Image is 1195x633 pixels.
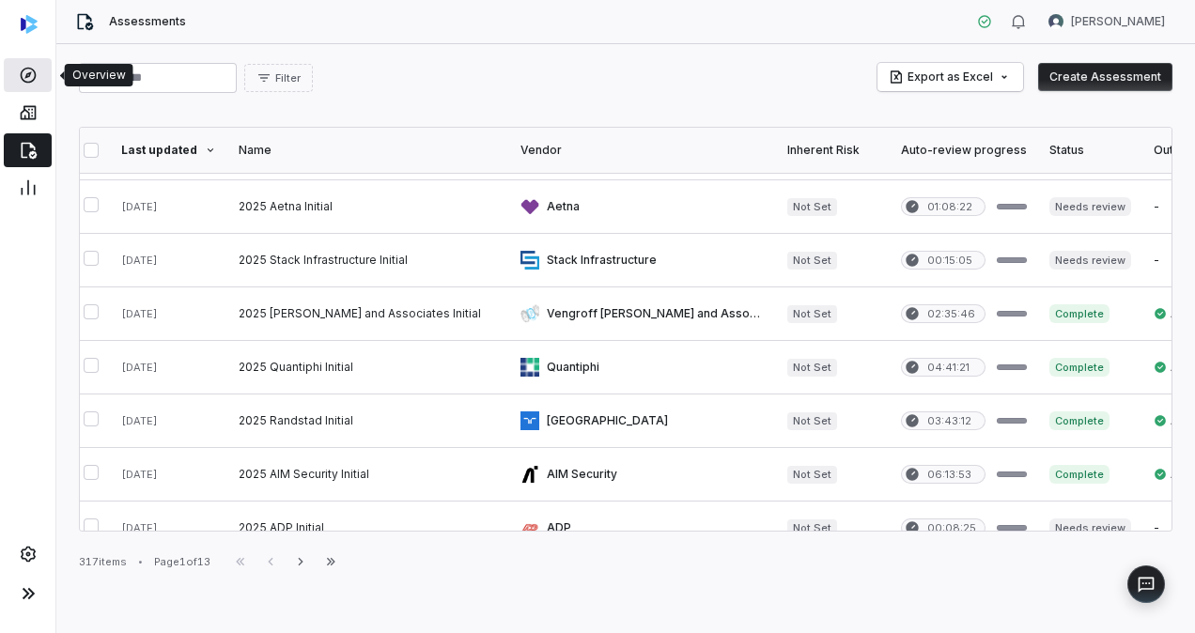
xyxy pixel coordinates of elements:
[79,555,127,569] div: 317 items
[520,143,765,158] div: Vendor
[1048,14,1063,29] img: REKHA KOTHANDARAMAN avatar
[275,71,301,85] span: Filter
[901,143,1027,158] div: Auto-review progress
[72,68,126,83] div: Overview
[1037,8,1176,36] button: REKHA KOTHANDARAMAN avatar[PERSON_NAME]
[1038,63,1172,91] button: Create Assessment
[21,15,38,34] img: svg%3e
[877,63,1023,91] button: Export as Excel
[239,143,498,158] div: Name
[244,64,313,92] button: Filter
[109,14,186,29] span: Assessments
[121,143,216,158] div: Last updated
[154,555,210,569] div: Page 1 of 13
[787,143,878,158] div: Inherent Risk
[1049,143,1131,158] div: Status
[138,555,143,568] div: •
[1071,14,1165,29] span: [PERSON_NAME]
